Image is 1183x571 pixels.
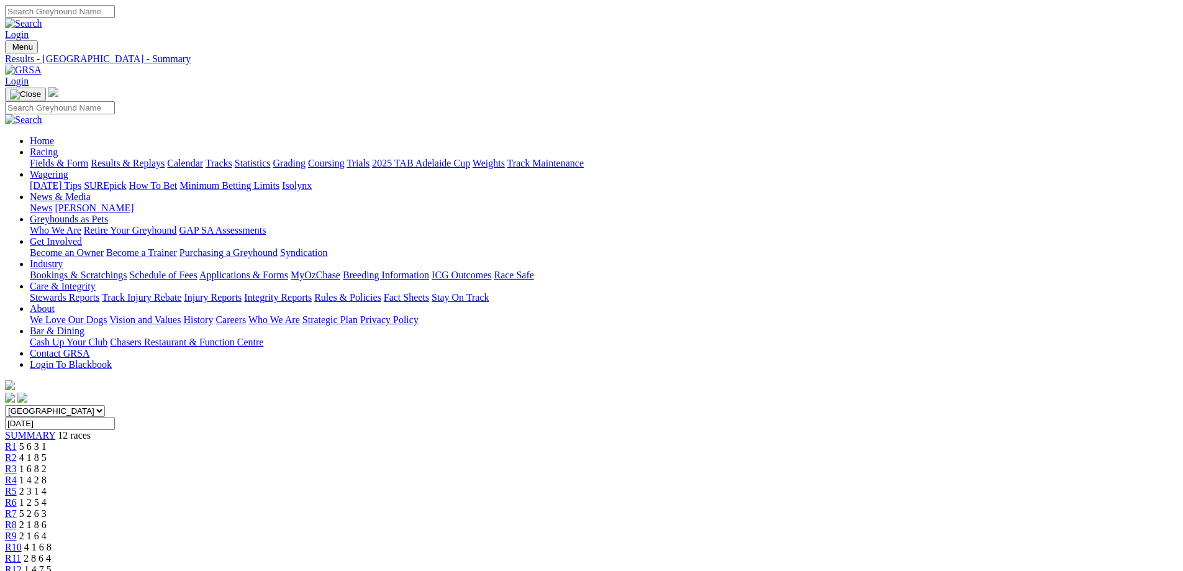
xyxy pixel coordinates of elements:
[30,147,58,157] a: Racing
[55,203,134,213] a: [PERSON_NAME]
[5,452,17,463] a: R2
[84,225,177,235] a: Retire Your Greyhound
[24,553,51,564] span: 2 8 6 4
[5,508,17,519] a: R7
[19,441,47,452] span: 5 6 3 1
[30,337,1178,348] div: Bar & Dining
[244,292,312,303] a: Integrity Reports
[432,270,491,280] a: ICG Outcomes
[343,270,429,280] a: Breeding Information
[30,247,104,258] a: Become an Owner
[235,158,271,168] a: Statistics
[30,359,112,370] a: Login To Blackbook
[183,314,213,325] a: History
[494,270,533,280] a: Race Safe
[19,519,47,530] span: 2 1 8 6
[30,270,1178,281] div: Industry
[12,42,33,52] span: Menu
[30,247,1178,258] div: Get Involved
[30,169,68,180] a: Wagering
[282,180,312,191] a: Isolynx
[280,247,327,258] a: Syndication
[291,270,340,280] a: MyOzChase
[48,87,58,97] img: logo-grsa-white.png
[167,158,203,168] a: Calendar
[19,508,47,519] span: 5 2 6 3
[5,486,17,496] a: R5
[308,158,345,168] a: Coursing
[30,203,1178,214] div: News & Media
[30,270,127,280] a: Bookings & Scratchings
[19,475,47,485] span: 1 4 2 8
[30,303,55,314] a: About
[30,348,89,359] a: Contact GRSA
[30,158,88,168] a: Fields & Form
[19,464,47,474] span: 1 6 8 2
[5,18,42,29] img: Search
[5,464,17,474] a: R3
[5,417,115,430] input: Select date
[30,225,81,235] a: Who We Are
[5,40,38,53] button: Toggle navigation
[5,65,42,76] img: GRSA
[102,292,181,303] a: Track Injury Rebate
[19,497,47,508] span: 1 2 5 4
[384,292,429,303] a: Fact Sheets
[432,292,489,303] a: Stay On Track
[184,292,242,303] a: Injury Reports
[30,337,107,347] a: Cash Up Your Club
[248,314,300,325] a: Who We Are
[30,326,84,336] a: Bar & Dining
[5,380,15,390] img: logo-grsa-white.png
[5,497,17,508] a: R6
[58,430,91,441] span: 12 races
[5,53,1178,65] a: Results - [GEOGRAPHIC_DATA] - Summary
[30,258,63,269] a: Industry
[24,542,52,552] span: 4 1 6 8
[179,225,266,235] a: GAP SA Assessments
[110,337,263,347] a: Chasers Restaurant & Function Centre
[302,314,358,325] a: Strategic Plan
[206,158,232,168] a: Tracks
[5,542,22,552] a: R10
[5,88,46,101] button: Toggle navigation
[507,158,584,168] a: Track Maintenance
[30,314,1178,326] div: About
[5,531,17,541] a: R9
[5,29,29,40] a: Login
[273,158,306,168] a: Grading
[5,393,15,403] img: facebook.svg
[360,314,419,325] a: Privacy Policy
[5,101,115,114] input: Search
[179,247,278,258] a: Purchasing a Greyhound
[106,247,177,258] a: Become a Trainer
[5,430,55,441] a: SUMMARY
[347,158,369,168] a: Trials
[17,393,27,403] img: twitter.svg
[129,270,197,280] a: Schedule of Fees
[109,314,181,325] a: Vision and Values
[30,158,1178,169] div: Racing
[5,76,29,86] a: Login
[84,180,126,191] a: SUREpick
[30,203,52,213] a: News
[30,281,96,291] a: Care & Integrity
[30,292,1178,303] div: Care & Integrity
[91,158,165,168] a: Results & Replays
[30,191,91,202] a: News & Media
[19,452,47,463] span: 4 1 8 5
[473,158,505,168] a: Weights
[5,553,21,564] a: R11
[19,531,47,541] span: 2 1 6 4
[179,180,279,191] a: Minimum Betting Limits
[30,225,1178,236] div: Greyhounds as Pets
